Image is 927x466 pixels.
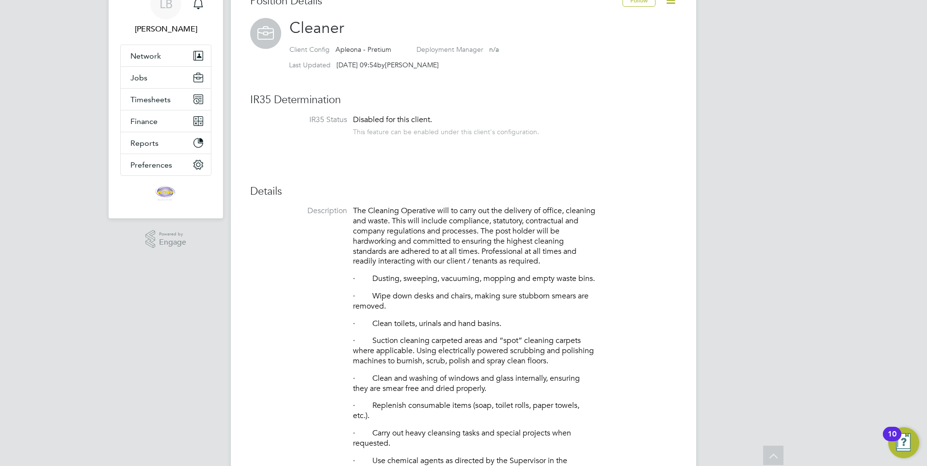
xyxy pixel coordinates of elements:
span: n/a [489,45,499,54]
label: Description [250,206,347,216]
span: [PERSON_NAME] [385,61,439,69]
a: Powered byEngage [145,230,187,249]
a: Go to home page [120,186,211,201]
h3: Details [250,185,677,199]
span: Jobs [130,73,147,82]
label: Last Updated [289,61,331,69]
span: Lee Brown [120,23,211,35]
p: · Suction cleaning carpeted areas and “spot” cleaning carpets where applicable. Using electricall... [353,336,595,366]
span: Reports [130,139,159,148]
span: Cleaner [289,18,344,37]
button: Reports [121,132,211,154]
p: · Carry out heavy cleansing tasks and special projects when requested. [353,428,595,449]
div: This feature can be enabled under this client's configuration. [353,125,539,136]
h3: IR35 Determination [250,93,677,107]
span: Engage [159,238,186,247]
button: Timesheets [121,89,211,110]
span: Timesheets [130,95,171,104]
p: The Cleaning Operative will to carry out the delivery of office, cleaning and waste. This will in... [353,206,595,266]
p: · Replenish consumable items (soap, toilet rolls, paper towels, etc.). [353,401,595,421]
div: 10 [888,434,896,447]
label: Deployment Manager [416,45,483,54]
button: Open Resource Center, 10 new notifications [888,427,919,458]
div: by [289,61,439,69]
span: Apleona - Pretium [336,45,391,54]
span: Powered by [159,230,186,238]
img: rswltd-logo-retina.png [153,186,178,201]
span: [DATE] 09:54 [336,61,377,69]
span: Preferences [130,160,172,170]
span: Network [130,51,161,61]
span: Disabled for this client. [353,115,432,124]
p: · Dusting, sweeping, vacuuming, mopping and empty waste bins. [353,274,595,284]
label: Client Config [289,45,330,54]
p: · Clean toilets, urinals and hand basins. [353,319,595,329]
button: Finance [121,110,211,132]
label: IR35 Status [250,115,347,125]
p: · Wipe down desks and chairs, making sure stubborn smears are removed. [353,291,595,311]
button: Preferences [121,154,211,175]
span: Finance [130,117,158,126]
p: · Clean and washing of windows and glass internally, ensuring they are smear free and dried prope... [353,373,595,394]
button: Network [121,45,211,66]
button: Jobs [121,67,211,88]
